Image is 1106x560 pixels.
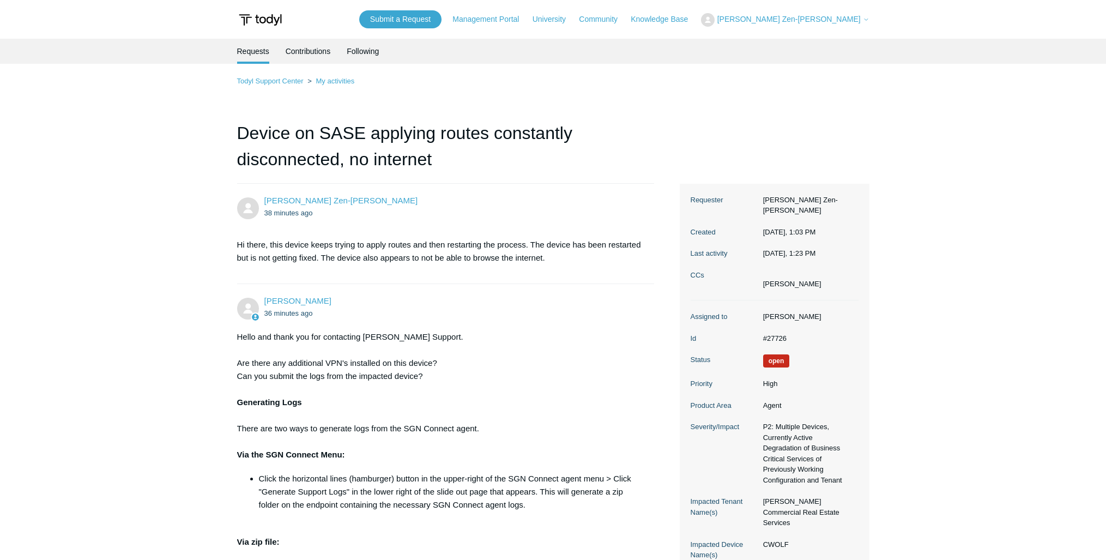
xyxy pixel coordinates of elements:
dd: P2: Multiple Devices, Currently Active Degradation of Business Critical Services of Previously Wo... [758,421,859,485]
dt: Product Area [691,400,758,411]
dd: Agent [758,400,859,411]
a: Submit a Request [359,10,442,28]
dd: [PERSON_NAME] Zen-[PERSON_NAME] [758,195,859,216]
dt: Created [691,227,758,238]
a: My activities [316,77,354,85]
dt: Requester [691,195,758,206]
strong: Via the SGN Connect Menu: [237,450,345,459]
li: Todyl Support Center [237,77,306,85]
dd: [PERSON_NAME] [758,311,859,322]
strong: Via zip file: [237,537,280,546]
a: Contributions [286,39,331,64]
li: Click the horizontal lines (hamburger) button in the upper-right of the SGN Connect agent menu > ... [259,472,644,511]
dd: [PERSON_NAME] Commercial Real Estate Services [758,496,859,528]
time: 08/27/2025, 13:05 [264,309,313,317]
a: Following [347,39,379,64]
dt: Status [691,354,758,365]
dt: CCs [691,270,758,281]
dt: Last activity [691,248,758,259]
a: [PERSON_NAME] [264,296,331,305]
dd: CWOLF [758,539,859,550]
a: [PERSON_NAME] Zen-[PERSON_NAME] [264,196,418,205]
time: 08/27/2025, 13:03 [264,209,313,217]
p: Hi there, this device keeps trying to apply routes and then restarting the process. The device ha... [237,238,644,264]
li: Requests [237,39,269,64]
a: Community [579,14,628,25]
a: University [533,14,577,25]
button: [PERSON_NAME] Zen-[PERSON_NAME] [701,13,869,27]
dt: Severity/Impact [691,421,758,432]
a: Management Portal [452,14,530,25]
a: Knowledge Base [631,14,699,25]
dt: Assigned to [691,311,758,322]
time: 08/27/2025, 13:23 [763,249,816,257]
img: Todyl Support Center Help Center home page [237,10,283,30]
li: My activities [305,77,354,85]
strong: Generating Logs [237,398,302,407]
time: 08/27/2025, 13:03 [763,228,816,236]
dt: Id [691,333,758,344]
a: Todyl Support Center [237,77,304,85]
span: Lionel Zen-Ruffinen [264,196,418,205]
li: Kevin Derenard [763,279,821,290]
dd: High [758,378,859,389]
span: We are working on a response for you [763,354,790,368]
span: [PERSON_NAME] Zen-[PERSON_NAME] [717,15,861,23]
dd: #27726 [758,333,859,344]
h1: Device on SASE applying routes constantly disconnected, no internet [237,120,655,184]
dt: Impacted Tenant Name(s) [691,496,758,517]
dt: Priority [691,378,758,389]
span: Kris Haire [264,296,331,305]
